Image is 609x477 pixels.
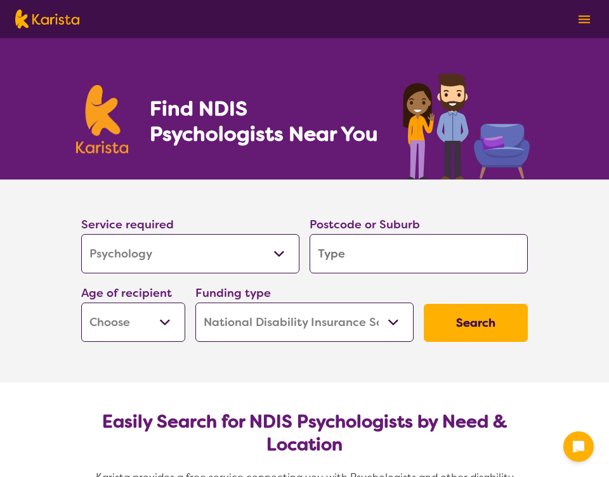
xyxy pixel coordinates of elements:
[195,285,271,301] label: Funding type
[310,217,420,232] label: Postcode or Suburb
[91,410,518,456] h2: Easily Search for NDIS Psychologists by Need & Location
[76,85,128,154] img: Karista logo
[15,10,79,29] img: Karista logo
[150,96,384,147] h1: Find NDIS Psychologists Near You
[579,15,590,23] img: menu
[424,304,528,342] button: Search
[81,285,172,301] label: Age of recipient
[398,69,533,180] img: psychology
[310,234,528,273] input: Type
[81,217,174,232] label: Service required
